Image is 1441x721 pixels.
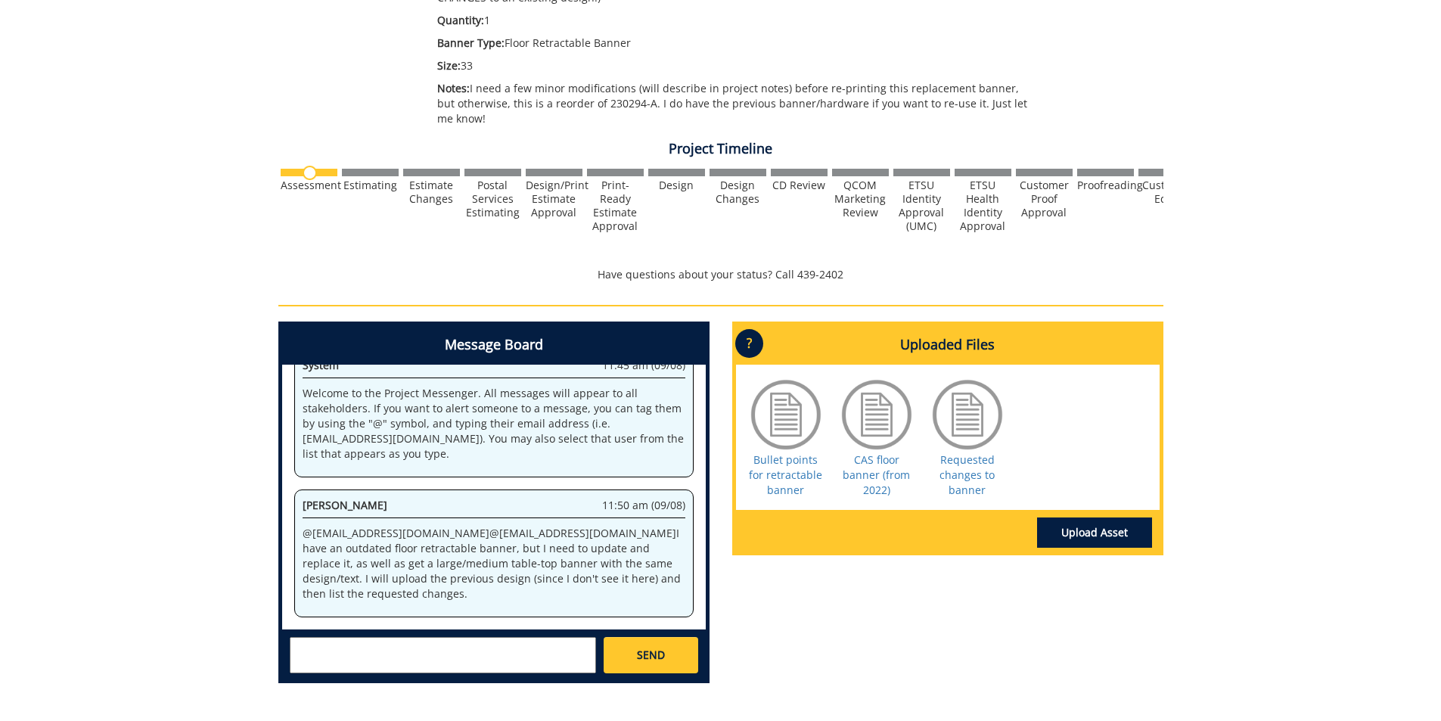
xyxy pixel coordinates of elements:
[604,637,697,673] a: SEND
[735,329,763,358] p: ?
[437,13,1030,28] p: 1
[437,58,1030,73] p: 33
[303,358,339,372] span: System
[602,358,685,373] span: 11:45 am (09/08)
[939,452,995,497] a: Requested changes to banner
[437,36,1030,51] p: Floor Retractable Banner
[1077,179,1134,192] div: Proofreading
[437,36,505,50] span: Banner Type:
[437,81,1030,126] p: I need a few minor modifications (will describe in project notes) before re-printing this replace...
[278,267,1163,282] p: Have questions about your status? Call 439-2402
[1138,179,1195,206] div: Customer Edits
[282,325,706,365] h4: Message Board
[893,179,950,233] div: ETSU Identity Approval (UMC)
[843,452,910,497] a: CAS floor banner (from 2022)
[955,179,1011,233] div: ETSU Health Identity Approval
[303,498,387,512] span: [PERSON_NAME]
[303,526,685,601] p: @ [EMAIL_ADDRESS][DOMAIN_NAME] @ [EMAIL_ADDRESS][DOMAIN_NAME] I have an outdated floor retractabl...
[749,452,822,497] a: Bullet points for retractable banner
[736,325,1160,365] h4: Uploaded Files
[342,179,399,192] div: Estimating
[437,13,484,27] span: Quantity:
[771,179,828,192] div: CD Review
[437,81,470,95] span: Notes:
[281,179,337,192] div: Assessment
[1016,179,1073,219] div: Customer Proof Approval
[437,58,461,73] span: Size:
[648,179,705,192] div: Design
[464,179,521,219] div: Postal Services Estimating
[303,166,317,180] img: no
[710,179,766,206] div: Design Changes
[832,179,889,219] div: QCOM Marketing Review
[278,141,1163,157] h4: Project Timeline
[526,179,582,219] div: Design/Print Estimate Approval
[637,648,665,663] span: SEND
[290,637,596,673] textarea: messageToSend
[403,179,460,206] div: Estimate Changes
[303,386,685,462] p: Welcome to the Project Messenger. All messages will appear to all stakeholders. If you want to al...
[602,498,685,513] span: 11:50 am (09/08)
[1037,517,1152,548] a: Upload Asset
[587,179,644,233] div: Print-Ready Estimate Approval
